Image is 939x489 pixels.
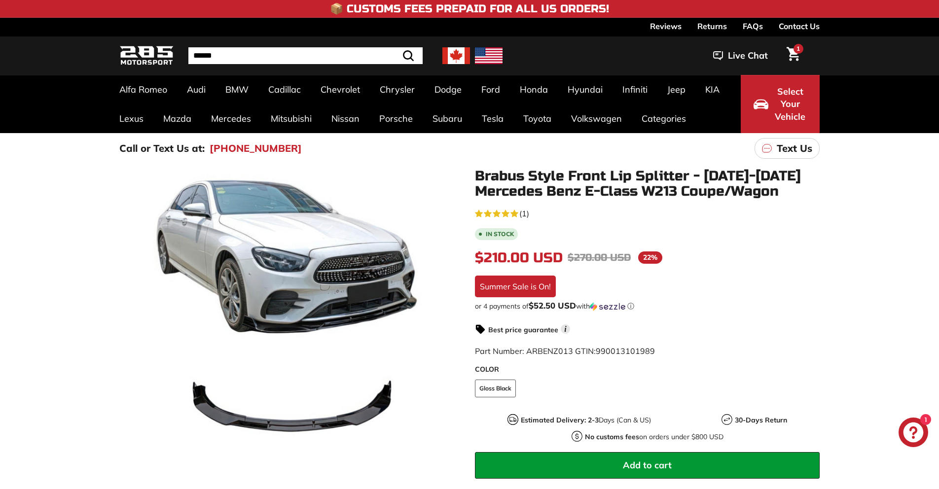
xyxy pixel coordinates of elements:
a: Contact Us [779,18,820,35]
a: Honda [510,75,558,104]
strong: No customs fees [585,432,639,441]
a: Porsche [369,104,423,133]
img: Sezzle [590,302,625,311]
b: In stock [486,231,514,237]
span: 22% [638,251,662,264]
label: COLOR [475,364,820,375]
a: 5.0 rating (1 votes) [475,207,820,219]
a: KIA [695,75,729,104]
button: Add to cart [475,452,820,479]
div: or 4 payments of$52.50 USDwithSezzle Click to learn more about Sezzle [475,301,820,311]
a: Tesla [472,104,513,133]
p: Call or Text Us at: [119,141,205,156]
a: Categories [632,104,696,133]
a: Infiniti [613,75,657,104]
span: Part Number: ARBENZ013 GTIN: [475,346,655,356]
a: Mazda [153,104,201,133]
span: Add to cart [623,459,672,471]
a: Cadillac [258,75,311,104]
p: Days (Can & US) [521,415,651,425]
span: i [561,324,570,334]
a: Ford [471,75,510,104]
span: (1) [519,208,529,219]
p: on orders under $800 USD [585,432,723,442]
h4: 📦 Customs Fees Prepaid for All US Orders! [330,3,609,15]
a: Nissan [322,104,369,133]
strong: Best price guarantee [488,325,558,334]
a: FAQs [743,18,763,35]
a: Jeep [657,75,695,104]
a: [PHONE_NUMBER] [210,141,302,156]
a: Mitsubishi [261,104,322,133]
span: Select Your Vehicle [773,85,807,123]
inbox-online-store-chat: Shopify online store chat [896,418,931,450]
a: Mercedes [201,104,261,133]
input: Search [188,47,423,64]
a: Lexus [109,104,153,133]
a: BMW [216,75,258,104]
p: Text Us [777,141,812,156]
div: or 4 payments of with [475,301,820,311]
strong: 30-Days Return [735,416,787,424]
span: $210.00 USD [475,249,563,266]
a: Chevrolet [311,75,370,104]
span: $270.00 USD [568,251,631,264]
a: Audi [177,75,216,104]
span: $52.50 USD [529,300,576,311]
a: Volkswagen [561,104,632,133]
a: Returns [697,18,727,35]
a: Text Us [755,138,820,159]
button: Select Your Vehicle [741,75,820,133]
a: Reviews [650,18,682,35]
a: Subaru [423,104,472,133]
a: Toyota [513,104,561,133]
div: Summer Sale is On! [475,276,556,297]
img: Logo_285_Motorsport_areodynamics_components [119,44,174,68]
h1: Brabus Style Front Lip Splitter - [DATE]-[DATE] Mercedes Benz E-Class W213 Coupe/Wagon [475,169,820,199]
button: Live Chat [700,43,781,68]
strong: Estimated Delivery: 2-3 [521,416,599,424]
span: 1 [796,45,800,52]
a: Hyundai [558,75,613,104]
a: Cart [781,39,806,72]
span: 990013101989 [596,346,655,356]
span: Live Chat [728,49,768,62]
a: Chrysler [370,75,425,104]
a: Alfa Romeo [109,75,177,104]
a: Dodge [425,75,471,104]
